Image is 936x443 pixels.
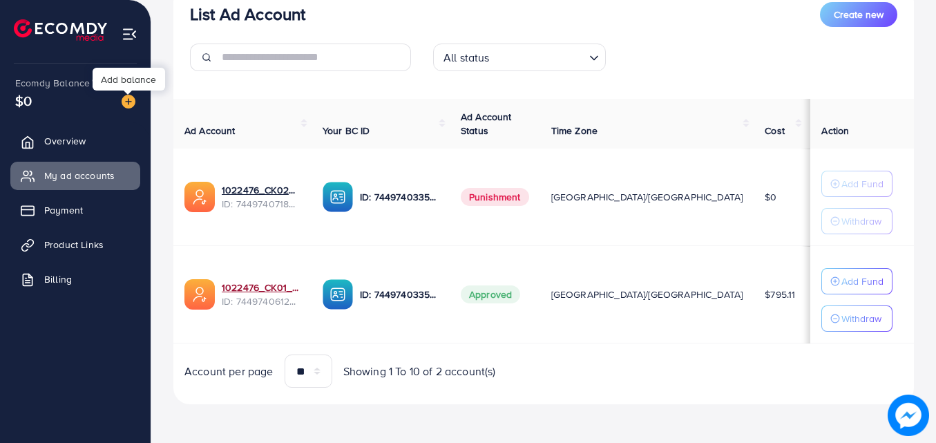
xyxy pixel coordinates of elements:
[765,288,795,301] span: $795.11
[222,281,300,294] a: 1022476_CK01_1734527903320
[820,2,897,27] button: Create new
[888,395,929,436] img: image
[841,176,884,192] p: Add Fund
[10,162,140,189] a: My ad accounts
[461,285,520,303] span: Approved
[14,19,107,41] img: logo
[323,182,353,212] img: ic-ba-acc.ded83a64.svg
[551,288,743,301] span: [GEOGRAPHIC_DATA]/[GEOGRAPHIC_DATA]
[821,124,849,138] span: Action
[44,169,115,182] span: My ad accounts
[765,190,776,204] span: $0
[184,182,215,212] img: ic-ads-acc.e4c84228.svg
[222,281,300,309] div: <span class='underline'>1022476_CK01_1734527903320</span></br>7449740612842192912
[433,44,606,71] div: Search for option
[461,110,512,138] span: Ad Account Status
[44,272,72,286] span: Billing
[184,124,236,138] span: Ad Account
[10,231,140,258] a: Product Links
[841,273,884,290] p: Add Fund
[360,189,439,205] p: ID: 7449740335716761616
[10,265,140,293] a: Billing
[190,4,305,24] h3: List Ad Account
[841,310,881,327] p: Withdraw
[44,134,86,148] span: Overview
[821,208,892,234] button: Withdraw
[122,95,135,109] img: image
[222,183,300,211] div: <span class='underline'>1022476_CK02_1734527935209</span></br>7449740718454915089
[323,124,370,138] span: Your BC ID
[44,238,104,252] span: Product Links
[122,26,137,42] img: menu
[15,76,90,90] span: Ecomdy Balance
[222,183,300,197] a: 1022476_CK02_1734527935209
[821,268,892,294] button: Add Fund
[93,68,165,91] div: Add balance
[323,279,353,310] img: ic-ba-acc.ded83a64.svg
[10,127,140,155] a: Overview
[15,91,32,111] span: $0
[441,48,493,68] span: All status
[765,124,785,138] span: Cost
[184,364,274,379] span: Account per page
[841,213,881,229] p: Withdraw
[184,279,215,310] img: ic-ads-acc.e4c84228.svg
[821,171,892,197] button: Add Fund
[222,294,300,308] span: ID: 7449740612842192912
[343,364,496,379] span: Showing 1 To 10 of 2 account(s)
[44,203,83,217] span: Payment
[10,196,140,224] a: Payment
[222,197,300,211] span: ID: 7449740718454915089
[551,190,743,204] span: [GEOGRAPHIC_DATA]/[GEOGRAPHIC_DATA]
[834,8,884,21] span: Create new
[821,305,892,332] button: Withdraw
[461,188,529,206] span: Punishment
[360,286,439,303] p: ID: 7449740335716761616
[494,45,584,68] input: Search for option
[551,124,598,138] span: Time Zone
